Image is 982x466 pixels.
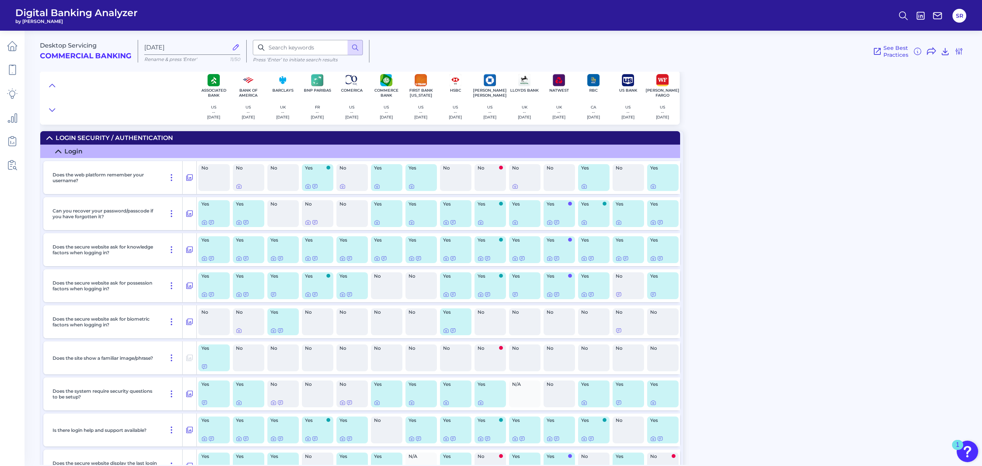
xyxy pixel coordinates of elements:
[201,310,222,315] span: No
[339,166,360,170] span: No
[236,418,257,423] span: Yes
[53,355,153,361] p: Does the site show a familiar image/phrase?
[616,454,636,459] span: Yes
[512,202,533,206] span: Yes
[53,208,158,219] p: Can you recover your password/passcode if you have forgotten it?
[621,110,634,115] p: --
[483,105,496,110] p: US
[40,145,680,158] summary: Login
[547,310,567,315] span: No
[380,105,393,110] p: US
[236,274,257,278] span: Yes
[207,115,220,120] p: [DATE]
[512,418,533,423] span: Yes
[619,88,637,93] p: US Bank
[253,40,363,55] input: Search keywords
[552,115,565,120] p: [DATE]
[581,274,602,278] span: Yes
[305,274,326,278] span: Yes
[646,88,679,98] p: [PERSON_NAME] Fargo
[40,42,97,49] span: Desktop Servicing
[650,238,671,242] span: Yes
[201,166,222,170] span: No
[201,418,222,423] span: Yes
[512,274,533,278] span: Yes
[207,105,220,110] p: US
[345,115,358,120] p: [DATE]
[952,9,966,23] button: SR
[581,454,602,459] span: No
[552,105,565,110] p: UK
[512,346,533,351] span: No
[374,310,395,315] span: No
[478,382,498,387] span: Yes
[656,105,669,110] p: US
[15,7,138,18] span: Digital Banking Analyzer
[339,202,360,206] span: No
[236,202,257,206] span: Yes
[656,110,669,115] p: --
[305,238,326,242] span: Yes
[380,115,393,120] p: [DATE]
[581,382,602,387] span: Yes
[201,238,222,242] span: Yes
[305,454,326,459] span: No
[414,115,427,120] p: [DATE]
[478,166,498,170] span: No
[339,274,360,278] span: Yes
[207,110,220,115] p: --
[547,202,567,206] span: Yes
[345,105,358,110] p: US
[372,88,400,98] p: Commerce Bank
[374,274,395,278] span: No
[621,115,634,120] p: [DATE]
[510,88,539,93] p: Lloyds Bank
[311,110,324,115] p: --
[473,88,507,98] p: [PERSON_NAME] [PERSON_NAME]
[236,382,257,387] span: Yes
[552,110,565,115] p: --
[547,454,567,459] span: Yes
[276,105,289,110] p: UK
[409,202,429,206] span: Yes
[512,454,533,459] span: Yes
[305,310,326,315] span: No
[201,274,222,278] span: Yes
[883,44,908,58] span: See Best Practices
[40,52,132,61] h2: Commercial Banking
[547,238,567,242] span: Yes
[957,441,978,462] button: Open Resource Center, 1 new notification
[270,166,291,170] span: No
[650,454,671,459] span: No
[483,110,496,115] p: --
[512,166,533,170] span: No
[311,115,324,120] p: [DATE]
[581,418,602,423] span: Yes
[443,166,464,170] span: No
[409,238,429,242] span: Yes
[512,310,533,315] span: No
[270,310,291,315] span: Yes
[234,88,262,98] p: Bank of America
[616,310,636,315] span: No
[374,346,395,351] span: No
[64,148,82,155] div: Login
[409,346,429,351] span: No
[581,202,602,206] span: Yes
[616,166,636,170] span: No
[272,88,293,93] p: Barclays
[443,274,464,278] span: Yes
[449,110,462,115] p: --
[409,454,429,459] span: N/A
[201,346,222,351] span: Yes
[414,110,427,115] p: --
[443,418,464,423] span: Yes
[409,310,429,315] span: No
[201,454,222,459] span: Yes
[40,131,680,145] summary: Login Security / Authentication
[581,238,602,242] span: Yes
[650,166,671,170] span: Yes
[414,105,427,110] p: US
[478,454,498,459] span: No
[374,202,395,206] span: Yes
